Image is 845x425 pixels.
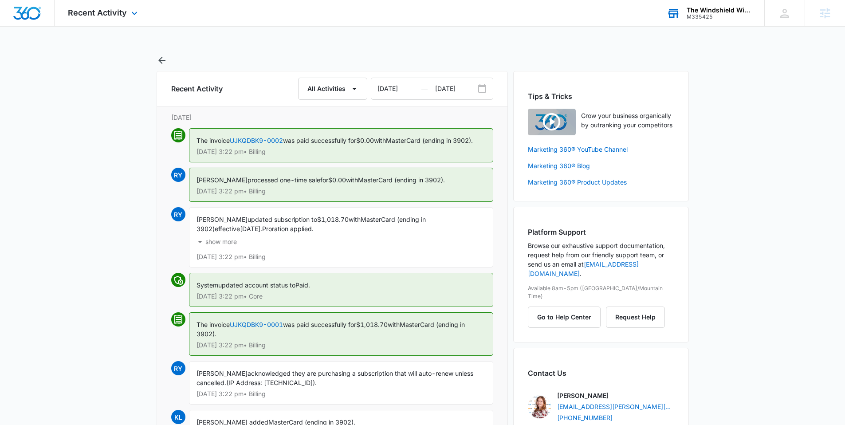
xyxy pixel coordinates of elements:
[68,8,127,17] span: Recent Activity
[283,137,356,144] span: was paid successfully for
[197,233,237,250] button: show more
[528,227,674,237] h2: Platform Support
[557,391,609,400] p: [PERSON_NAME]
[230,137,283,144] a: UJKQDBK9-0002
[197,149,486,155] p: [DATE] 3:22 pm • Billing
[356,321,388,328] span: $1,018.70
[197,370,248,377] span: [PERSON_NAME]
[171,410,185,424] span: KL
[197,281,218,289] span: System
[298,78,367,100] button: All Activities
[197,176,248,184] span: [PERSON_NAME]
[205,239,237,245] p: show more
[240,225,262,232] span: [DATE].
[295,281,310,289] span: Paid.
[356,137,374,144] span: $0.00
[171,168,185,182] span: RY
[371,78,435,99] input: Date Range From
[606,313,665,321] a: Request Help
[528,145,674,154] a: Marketing 360® YouTube Channel
[386,137,473,144] span: MasterCard (ending in 3902).
[197,391,486,397] p: [DATE] 3:22 pm • Billing
[262,225,314,232] span: Proration applied.
[218,281,295,289] span: updated account status to
[197,321,230,328] span: The invoice
[346,176,358,184] span: with
[528,91,674,102] h2: Tips & Tricks
[435,78,493,99] input: Date Range To
[528,395,551,418] img: Cheyenne von Hoene
[371,78,493,100] div: Date Range Input Group
[215,225,240,232] span: effective
[528,307,601,328] button: Go to Help Center
[528,109,576,135] img: Quick Overview Video
[197,293,486,299] p: [DATE] 3:22 pm • Core
[197,137,230,144] span: The invoice
[557,402,674,411] a: [EMAIL_ADDRESS][PERSON_NAME][DOMAIN_NAME]
[687,14,751,20] div: account id
[197,370,473,386] span: acknowledged they are purchasing a subscription that will auto-renew unless cancelled.
[248,176,320,184] span: processed one-time sale
[388,321,400,328] span: with
[528,313,606,321] a: Go to Help Center
[528,241,674,278] p: Browse our exhaustive support documentation, request help from our friendly support team, or send...
[197,216,248,223] span: [PERSON_NAME]
[557,413,613,422] a: [PHONE_NUMBER]
[171,361,185,375] span: RY
[349,216,361,223] span: with
[528,368,674,378] h2: Contact Us
[606,307,665,328] button: Request Help
[197,254,486,260] p: [DATE] 3:22 pm • Billing
[171,113,493,122] p: [DATE]
[197,342,486,348] p: [DATE] 3:22 pm • Billing
[328,176,346,184] span: $0.00
[374,137,386,144] span: with
[197,188,486,194] p: [DATE] 3:22 pm • Billing
[528,284,674,300] p: Available 8am-5pm ([GEOGRAPHIC_DATA]/Mountain Time)
[226,379,317,386] span: (IP Address: [TECHNICAL_ID]).
[171,207,185,221] span: RY
[320,176,328,184] span: for
[358,176,445,184] span: MasterCard (ending in 3902).
[317,216,349,223] span: $1,018.70
[687,7,751,14] div: account name
[581,111,674,130] p: Grow your business organically by outranking your competitors
[230,321,283,328] a: UJKQDBK9-0001
[171,83,223,94] h6: Recent Activity
[421,78,428,99] span: —
[283,321,356,328] span: was paid successfully for
[528,177,674,187] a: Marketing 360® Product Updates
[528,161,674,170] a: Marketing 360® Blog
[248,216,317,223] span: updated subscription to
